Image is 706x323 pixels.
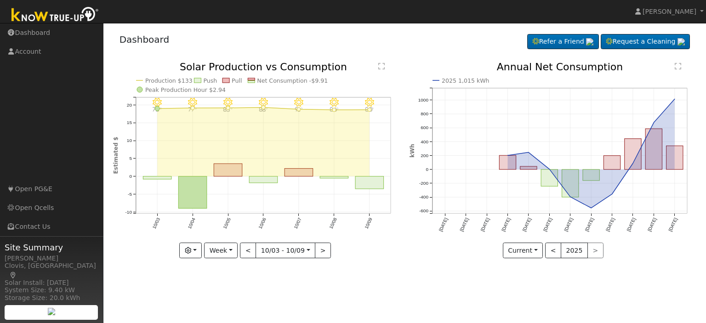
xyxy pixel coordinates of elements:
[601,34,690,50] a: Request a Cleaning
[5,241,98,254] span: Site Summary
[48,308,55,315] img: retrieve
[5,278,98,288] div: Solar Install: [DATE]
[5,254,98,263] div: [PERSON_NAME]
[5,261,98,280] div: Clovis, [GEOGRAPHIC_DATA]
[5,293,98,303] div: Storage Size: 20.0 kWh
[7,5,103,26] img: Know True-Up
[120,34,170,45] a: Dashboard
[643,8,696,15] span: [PERSON_NAME]
[586,38,593,45] img: retrieve
[9,272,17,279] a: Map
[527,34,599,50] a: Refer a Friend
[5,285,98,295] div: System Size: 9.40 kW
[678,38,685,45] img: retrieve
